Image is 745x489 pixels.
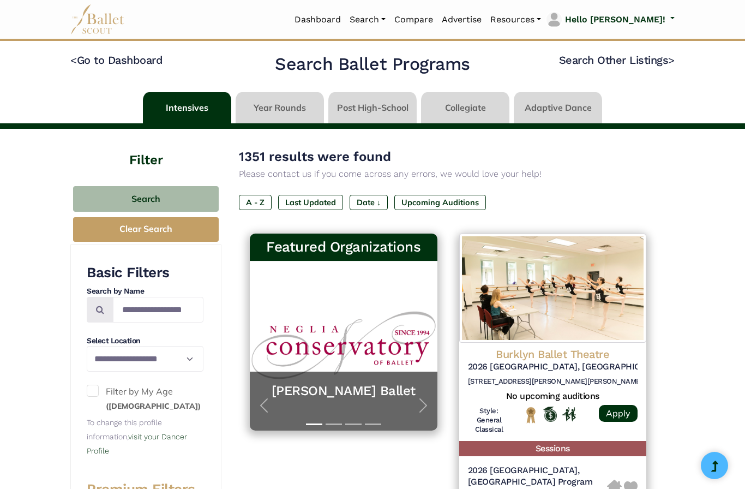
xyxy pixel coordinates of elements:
a: Apply [599,405,638,422]
button: Slide 2 [326,418,342,431]
button: Slide 3 [345,418,362,431]
label: Upcoming Auditions [394,195,486,210]
img: National [524,407,538,424]
li: Year Rounds [233,92,326,123]
p: Hello [PERSON_NAME]! [565,13,665,27]
label: Filter by My Age [87,385,203,413]
a: Advertise [437,8,486,31]
a: Resources [486,8,545,31]
input: Search by names... [113,297,203,323]
h5: 2026 [GEOGRAPHIC_DATA], [GEOGRAPHIC_DATA] Program [468,465,608,488]
code: > [668,53,675,67]
h2: Search Ballet Programs [275,53,470,76]
a: Search Other Listings> [559,53,675,67]
a: visit your Dancer Profile [87,432,187,455]
a: Search [345,8,390,31]
button: Slide 1 [306,418,322,431]
li: Post High-School [326,92,419,123]
h5: No upcoming auditions [468,391,638,402]
h4: Filter [70,129,221,170]
h4: Search by Name [87,286,203,297]
button: Search [73,186,219,212]
button: Slide 4 [365,418,381,431]
h3: Featured Organizations [259,238,429,257]
img: In Person [562,407,576,421]
small: To change this profile information, [87,418,187,455]
h3: Basic Filters [87,264,203,282]
a: [PERSON_NAME] Ballet [261,383,426,399]
p: Please contact us if you come across any errors, we would love your help! [239,167,657,181]
button: Clear Search [73,217,219,242]
img: profile picture [546,12,562,27]
code: < [70,53,77,67]
h4: Burklyn Ballet Theatre [468,347,638,361]
a: Dashboard [290,8,345,31]
label: Last Updated [278,195,343,210]
li: Intensives [141,92,233,123]
li: Collegiate [419,92,512,123]
label: Date ↓ [350,195,388,210]
h6: Style: General Classical [468,407,510,434]
span: 1351 results were found [239,149,391,164]
a: Compare [390,8,437,31]
h5: 2026 [GEOGRAPHIC_DATA], [GEOGRAPHIC_DATA] Program [468,361,638,373]
a: <Go to Dashboard [70,53,163,67]
h5: Sessions [459,441,647,457]
img: Logo [459,234,647,343]
label: A - Z [239,195,272,210]
img: Offers Scholarship [543,407,557,422]
h6: [STREET_ADDRESS][PERSON_NAME][PERSON_NAME] [468,377,638,386]
li: Adaptive Dance [512,92,604,123]
h4: Select Location [87,336,203,347]
a: profile picture Hello [PERSON_NAME]! [545,11,675,28]
small: ([DEMOGRAPHIC_DATA]) [106,401,201,411]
